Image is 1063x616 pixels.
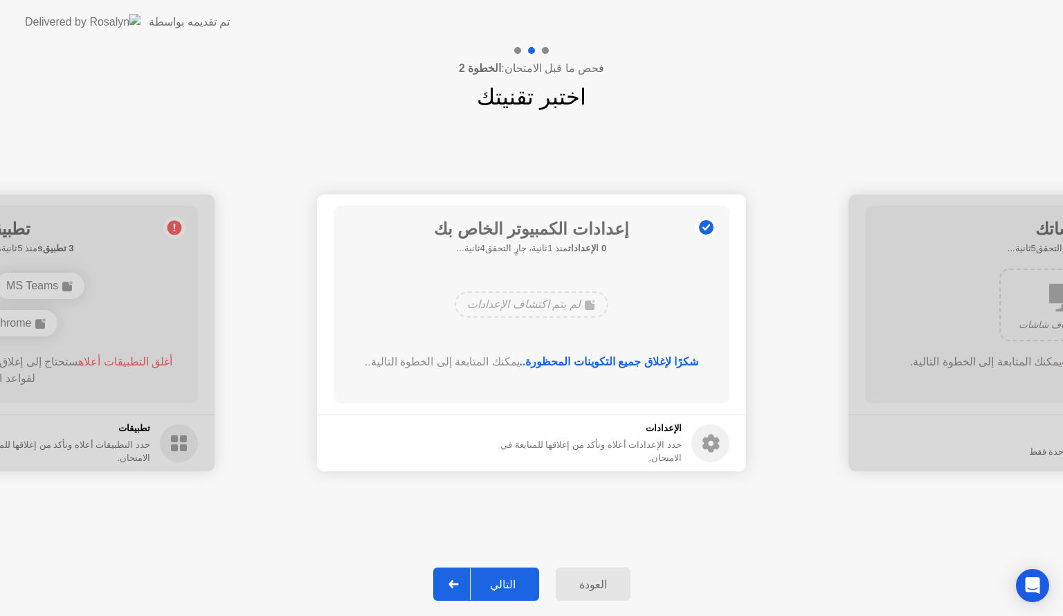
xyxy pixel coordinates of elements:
[556,568,630,601] button: العودة
[455,291,608,318] div: لم يتم اكتشاف الإعدادات
[433,568,539,601] button: التالي
[434,242,629,255] h5: منذ 1ثانية، جارٍ التحقق4ثانية...
[472,422,682,435] h5: الإعدادات
[354,354,710,370] div: يمكنك المتابعة إلى الخطوة التالية..
[1016,569,1049,602] div: Open Intercom Messenger
[520,356,699,368] b: شكرًا لإغلاق جميع التكوينات المحظورة..
[434,217,629,242] h1: إعدادات الكمبيوتر الخاص بك
[149,14,230,30] div: تم تقديمه بواسطة
[477,80,586,114] h1: اختبر تقنيتك
[472,438,682,464] div: حدد الإعدادات أعلاه وتأكد من إغلاقها للمتابعة في الامتحان.
[25,14,140,30] img: Delivered by Rosalyn
[459,60,604,77] h4: فحص ما قبل الامتحان:
[471,578,535,591] div: التالي
[568,243,606,253] b: 0 الإعدادات
[459,62,501,74] b: الخطوة 2
[560,578,626,591] div: العودة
